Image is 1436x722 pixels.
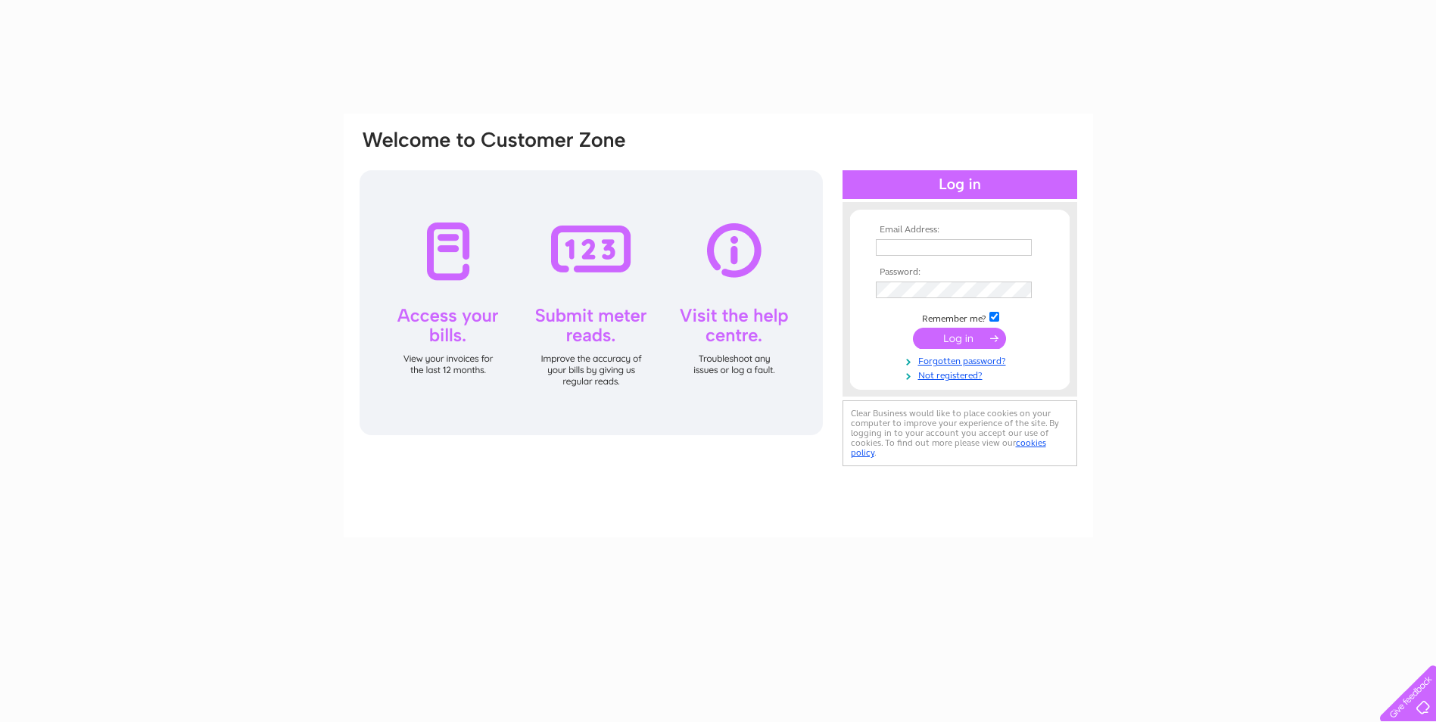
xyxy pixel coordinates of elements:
[843,400,1077,466] div: Clear Business would like to place cookies on your computer to improve your experience of the sit...
[872,225,1048,235] th: Email Address:
[913,328,1006,349] input: Submit
[872,310,1048,325] td: Remember me?
[872,267,1048,278] th: Password:
[876,353,1048,367] a: Forgotten password?
[876,367,1048,381] a: Not registered?
[851,437,1046,458] a: cookies policy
